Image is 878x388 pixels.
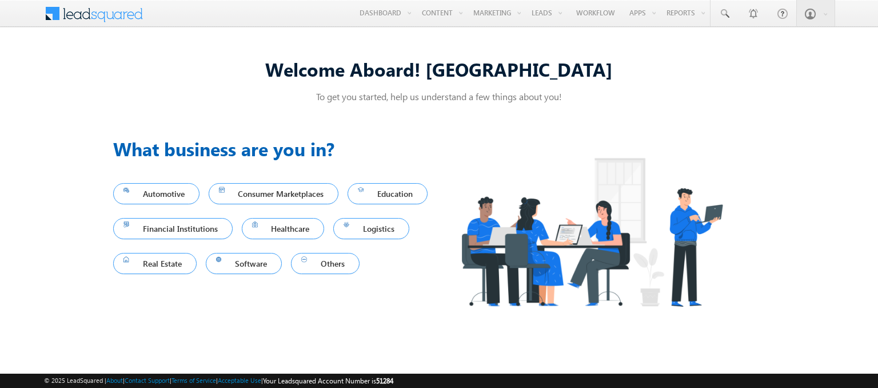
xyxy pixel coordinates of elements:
a: Terms of Service [171,377,216,384]
div: Welcome Aboard! [GEOGRAPHIC_DATA] [113,57,765,81]
span: Real Estate [123,256,186,271]
span: Consumer Marketplaces [219,186,329,201]
span: Healthcare [252,221,314,236]
h3: What business are you in? [113,135,439,163]
span: Financial Institutions [123,221,222,236]
span: Software [216,256,272,271]
span: Automotive [123,186,189,201]
span: 51284 [376,377,393,385]
a: About [106,377,123,384]
span: Others [301,256,349,271]
img: Industry.png [439,135,744,329]
span: © 2025 LeadSquared | | | | | [44,375,393,386]
p: To get you started, help us understand a few things about you! [113,90,765,102]
a: Acceptable Use [218,377,261,384]
span: Education [358,186,417,201]
a: Contact Support [125,377,170,384]
span: Your Leadsquared Account Number is [263,377,393,385]
span: Logistics [344,221,399,236]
